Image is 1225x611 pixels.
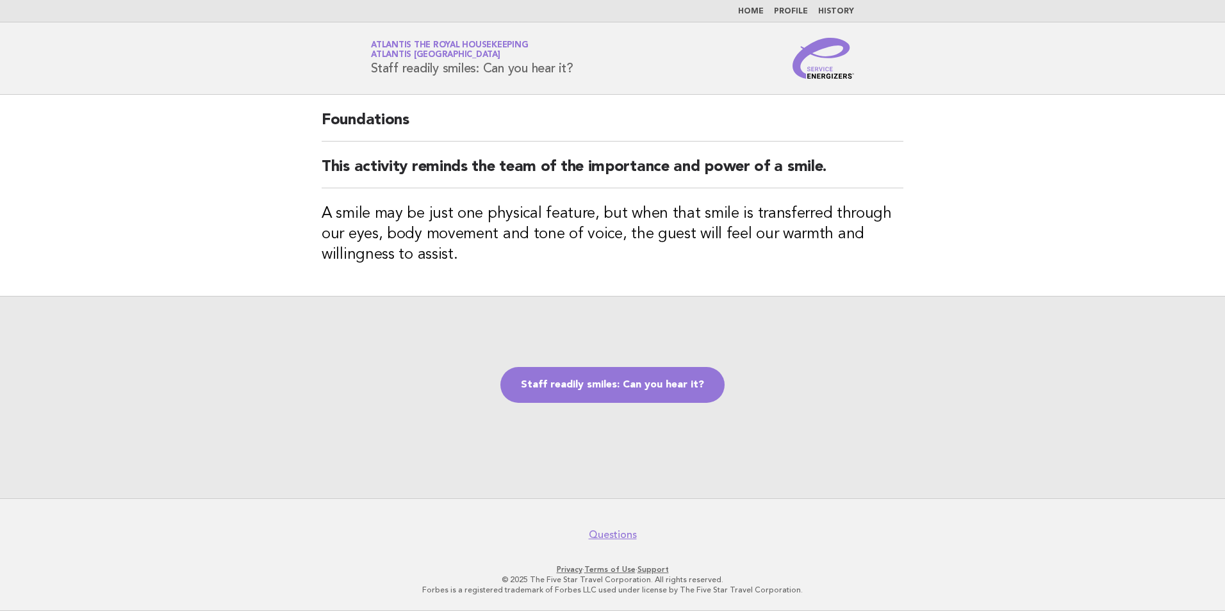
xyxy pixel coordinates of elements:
span: Atlantis [GEOGRAPHIC_DATA] [371,51,500,60]
a: Terms of Use [584,565,636,574]
a: Support [637,565,669,574]
a: Atlantis the Royal HousekeepingAtlantis [GEOGRAPHIC_DATA] [371,41,528,59]
p: · · [220,564,1005,574]
p: Forbes is a registered trademark of Forbes LLC used under license by The Five Star Travel Corpora... [220,585,1005,595]
img: Service Energizers [793,38,854,79]
a: Privacy [557,565,582,574]
h1: Staff readily smiles: Can you hear it? [371,42,573,75]
h3: A smile may be just one physical feature, but when that smile is transferred through our eyes, bo... [322,204,903,265]
h2: Foundations [322,110,903,142]
a: Staff readily smiles: Can you hear it? [500,367,725,403]
a: Home [738,8,764,15]
h2: This activity reminds the team of the importance and power of a smile. [322,157,903,188]
a: History [818,8,854,15]
a: Questions [589,528,637,541]
p: © 2025 The Five Star Travel Corporation. All rights reserved. [220,574,1005,585]
a: Profile [774,8,808,15]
